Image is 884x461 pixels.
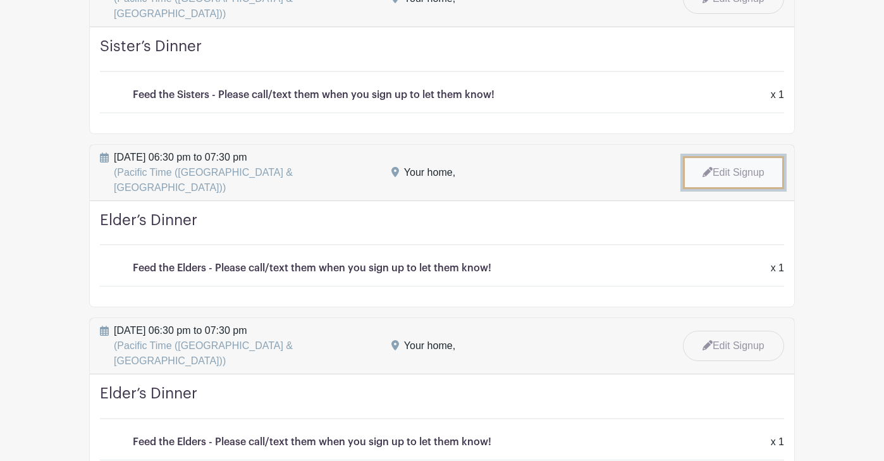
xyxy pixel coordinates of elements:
[683,331,784,361] a: Edit Signup
[100,211,784,246] h4: Elder’s Dinner
[133,87,494,102] p: Feed the Sisters - Please call/text them when you sign up to let them know!
[114,340,293,366] span: (Pacific Time ([GEOGRAPHIC_DATA] & [GEOGRAPHIC_DATA]))
[763,434,792,450] div: x 1
[133,261,491,276] p: Feed the Elders - Please call/text them when you sign up to let them know!
[114,323,376,369] span: [DATE] 06:30 pm to 07:30 pm
[114,150,376,195] span: [DATE] 06:30 pm to 07:30 pm
[404,338,455,353] div: Your home,
[404,165,455,180] div: Your home,
[133,434,491,450] p: Feed the Elders - Please call/text them when you sign up to let them know!
[100,384,784,419] h4: Elder’s Dinner
[763,261,792,276] div: x 1
[100,37,784,72] h4: Sister’s Dinner
[763,87,792,102] div: x 1
[114,167,293,193] span: (Pacific Time ([GEOGRAPHIC_DATA] & [GEOGRAPHIC_DATA]))
[683,156,784,189] a: Edit Signup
